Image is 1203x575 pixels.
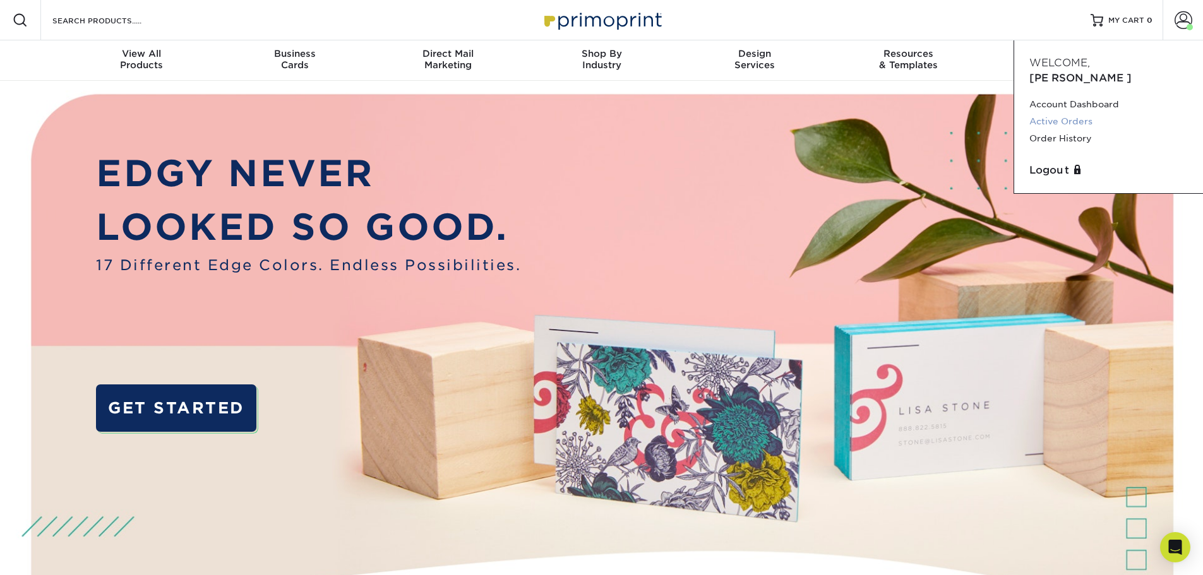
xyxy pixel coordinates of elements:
a: Active Orders [1029,113,1188,130]
a: Account Dashboard [1029,96,1188,113]
a: GET STARTED [96,384,256,432]
span: Resources [832,48,985,59]
span: 17 Different Edge Colors. Endless Possibilities. [96,254,521,276]
span: [PERSON_NAME] [1029,72,1132,84]
span: Contact [985,48,1139,59]
div: Products [65,48,218,71]
div: & Templates [832,48,985,71]
a: DesignServices [678,40,832,81]
a: Contact& Support [985,40,1139,81]
span: Welcome, [1029,57,1090,69]
div: Industry [525,48,678,71]
span: MY CART [1108,15,1144,26]
img: Primoprint [539,6,665,33]
span: Business [218,48,371,59]
a: Shop ByIndustry [525,40,678,81]
a: Direct MailMarketing [371,40,525,81]
a: View AllProducts [65,40,218,81]
a: Logout [1029,163,1188,178]
span: Design [678,48,832,59]
div: & Support [985,48,1139,71]
a: Order History [1029,130,1188,147]
span: Shop By [525,48,678,59]
a: Resources& Templates [832,40,985,81]
div: Open Intercom Messenger [1160,532,1190,562]
span: 0 [1147,16,1152,25]
a: BusinessCards [218,40,371,81]
div: Marketing [371,48,525,71]
p: EDGY NEVER [96,146,521,201]
span: Direct Mail [371,48,525,59]
div: Cards [218,48,371,71]
div: Services [678,48,832,71]
span: View All [65,48,218,59]
input: SEARCH PRODUCTS..... [51,13,174,28]
p: LOOKED SO GOOD. [96,200,521,254]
